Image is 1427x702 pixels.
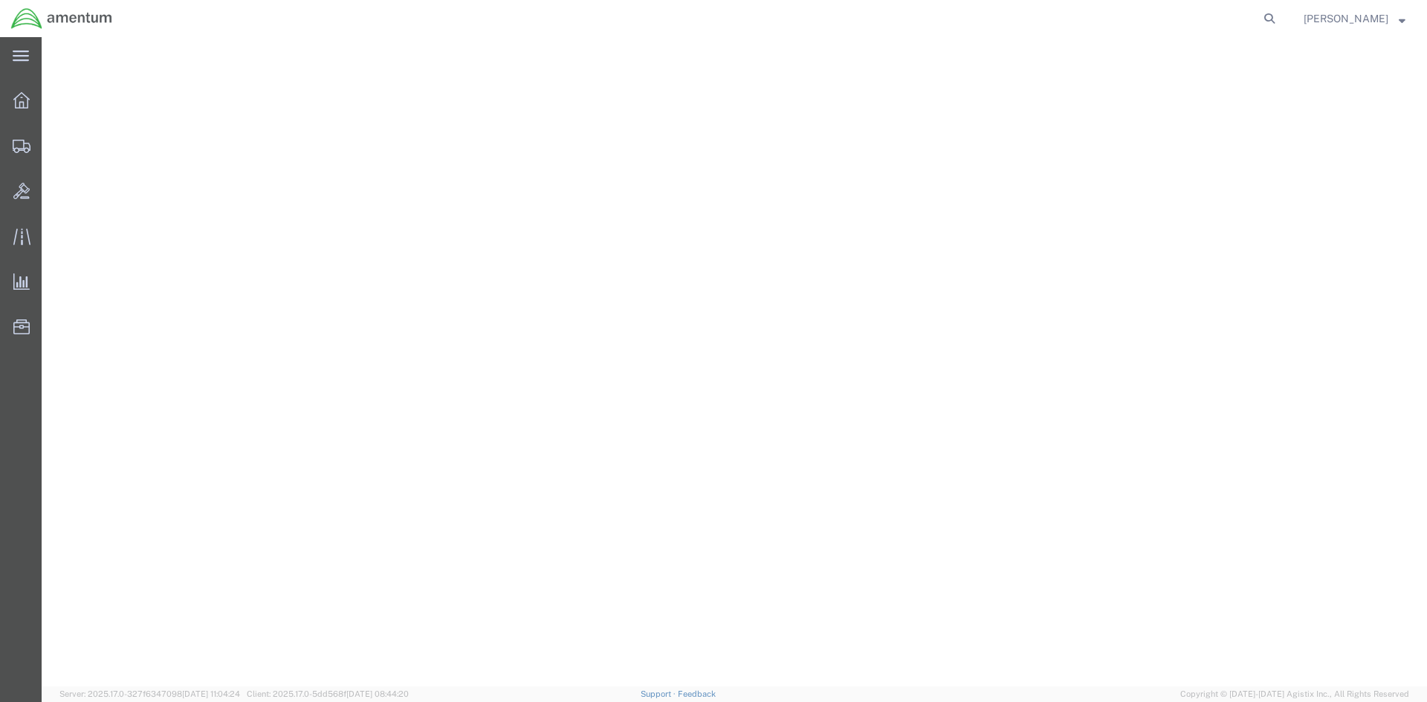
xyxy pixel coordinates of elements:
button: [PERSON_NAME] [1303,10,1406,27]
img: logo [10,7,113,30]
iframe: FS Legacy Container [42,37,1427,686]
span: Copyright © [DATE]-[DATE] Agistix Inc., All Rights Reserved [1180,688,1409,701]
span: [DATE] 08:44:20 [346,689,409,698]
span: Client: 2025.17.0-5dd568f [247,689,409,698]
span: Jessica White [1304,10,1388,27]
span: [DATE] 11:04:24 [182,689,240,698]
a: Support [641,689,678,698]
span: Server: 2025.17.0-327f6347098 [59,689,240,698]
a: Feedback [678,689,716,698]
